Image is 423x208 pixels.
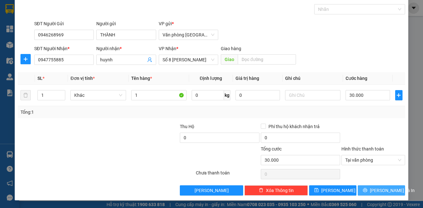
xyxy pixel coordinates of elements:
span: plus [21,57,30,62]
span: Giao [221,54,238,65]
button: printer[PERSON_NAME] và In [358,185,405,196]
button: plus [20,54,31,64]
span: Tại văn phòng [345,155,401,165]
div: Chưa thanh toán [195,169,260,181]
input: VD: Bàn, Ghế [131,90,187,100]
input: Dọc đường [238,54,296,65]
span: Cước hàng [346,76,367,81]
button: save[PERSON_NAME] [309,185,356,196]
button: [PERSON_NAME] [180,185,243,196]
span: Số 8 Tôn Thất Thuyết [163,55,214,65]
button: plus [395,90,403,100]
label: Hình thức thanh toán [341,146,384,151]
div: VP gửi [159,20,218,27]
b: Phúc Lộc Thọ Limousine [24,5,71,44]
input: Ghi Chú [285,90,340,100]
span: Phí thu hộ khách nhận trả [266,123,322,130]
h2: BY5AI2C3 [4,46,52,56]
span: Khác [74,90,122,100]
span: user-add [147,57,152,62]
b: [DOMAIN_NAME] [85,5,155,16]
span: Xóa Thông tin [266,187,294,194]
span: delete [259,188,263,193]
img: logo.jpg [4,10,21,42]
div: Tổng: 1 [20,109,164,116]
span: [PERSON_NAME] và In [370,187,415,194]
th: Ghi chú [283,72,343,85]
span: Văn phòng Nam Định [163,30,214,40]
span: [PERSON_NAME] [321,187,355,194]
h1: Giao dọc đường [34,46,118,90]
span: Tổng cước [261,146,282,151]
button: deleteXóa Thông tin [244,185,308,196]
span: Đơn vị tính [70,76,94,81]
span: [PERSON_NAME] [195,187,229,194]
span: SL [37,76,43,81]
div: Người nhận [96,45,156,52]
span: plus [395,93,402,98]
span: kg [224,90,230,100]
div: SĐT Người Gửi [34,20,94,27]
span: Giao hàng [221,46,241,51]
span: VP Nhận [159,46,176,51]
button: delete [20,90,31,100]
span: Tên hàng [131,76,152,81]
input: 0 [235,90,280,100]
div: Người gửi [96,20,156,27]
span: save [314,188,319,193]
span: printer [363,188,367,193]
div: SĐT Người Nhận [34,45,94,52]
span: Giá trị hàng [235,76,259,81]
span: Định lượng [200,76,222,81]
span: Thu Hộ [180,124,194,129]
